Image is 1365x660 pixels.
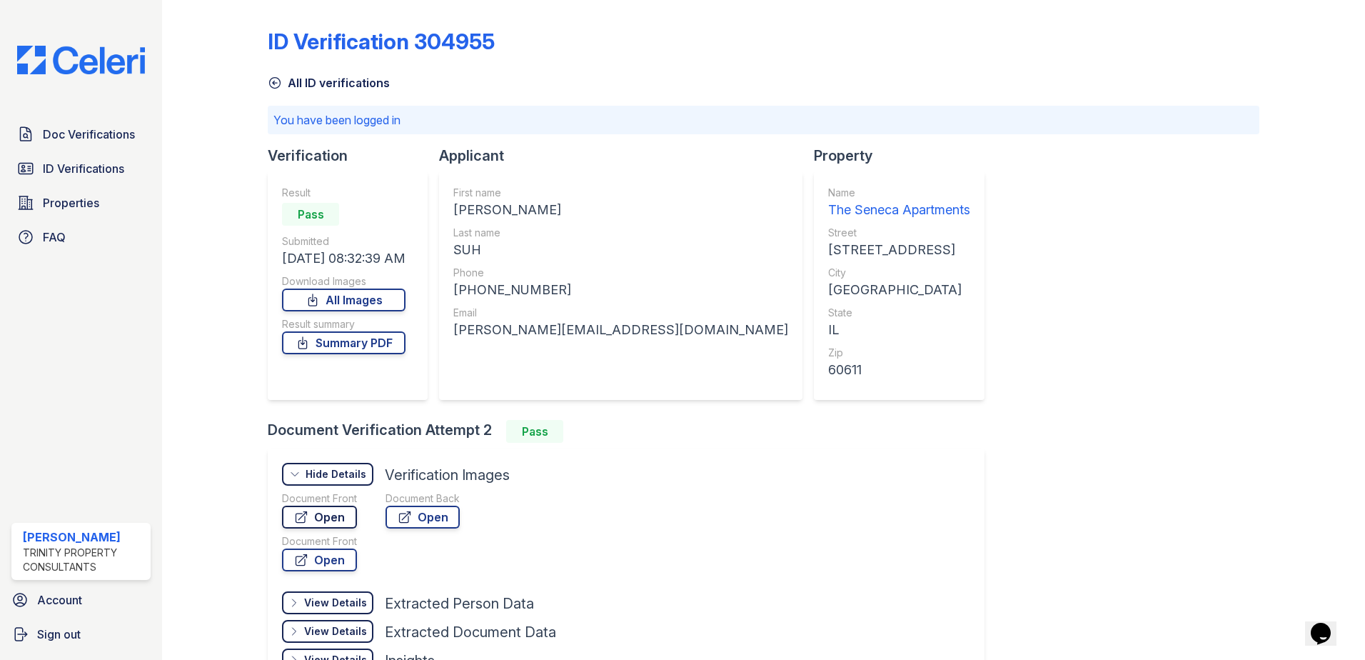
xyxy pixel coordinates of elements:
span: Doc Verifications [43,126,135,143]
div: Result [282,186,406,200]
a: Account [6,586,156,614]
div: [PERSON_NAME][EMAIL_ADDRESS][DOMAIN_NAME] [453,320,788,340]
div: Verification [268,146,439,166]
a: Open [282,506,357,529]
div: Zip [828,346,970,360]
div: [PHONE_NUMBER] [453,280,788,300]
div: [STREET_ADDRESS] [828,240,970,260]
div: Extracted Person Data [385,594,534,614]
div: [GEOGRAPHIC_DATA] [828,280,970,300]
div: ID Verification 304955 [268,29,495,54]
span: ID Verifications [43,160,124,177]
a: Name The Seneca Apartments [828,186,970,220]
div: [PERSON_NAME] [23,529,145,546]
div: IL [828,320,970,340]
div: Document Verification Attempt 2 [268,420,996,443]
div: Property [814,146,996,166]
div: Pass [282,203,339,226]
a: ID Verifications [11,154,151,183]
p: You have been logged in [273,111,1254,129]
div: Applicant [439,146,814,166]
div: Result summary [282,317,406,331]
div: Last name [453,226,788,240]
div: First name [453,186,788,200]
span: FAQ [43,229,66,246]
a: Properties [11,189,151,217]
div: Document Front [282,534,357,549]
div: Document Front [282,491,357,506]
div: SUH [453,240,788,260]
div: Hide Details [306,467,366,481]
div: Verification Images [385,465,510,485]
img: CE_Logo_Blue-a8612792a0a2168367f1c8372b55b34899dd931a85d93a1a3d3e32e68fde9ad4.png [6,46,156,74]
a: All Images [282,289,406,311]
div: Extracted Document Data [385,622,556,642]
div: Trinity Property Consultants [23,546,145,574]
a: Sign out [6,620,156,649]
a: Summary PDF [282,331,406,354]
iframe: chat widget [1305,603,1351,646]
span: Account [37,591,82,609]
div: View Details [304,596,367,610]
div: State [828,306,970,320]
div: Name [828,186,970,200]
span: Sign out [37,626,81,643]
a: All ID verifications [268,74,390,91]
div: Pass [506,420,563,443]
div: 60611 [828,360,970,380]
a: Doc Verifications [11,120,151,149]
span: Properties [43,194,99,211]
div: Document Back [386,491,460,506]
a: FAQ [11,223,151,251]
div: [DATE] 08:32:39 AM [282,249,406,269]
div: View Details [304,624,367,639]
div: City [828,266,970,280]
div: Email [453,306,788,320]
div: Street [828,226,970,240]
a: Open [282,549,357,571]
div: The Seneca Apartments [828,200,970,220]
div: Download Images [282,274,406,289]
div: [PERSON_NAME] [453,200,788,220]
div: Submitted [282,234,406,249]
div: Phone [453,266,788,280]
a: Open [386,506,460,529]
